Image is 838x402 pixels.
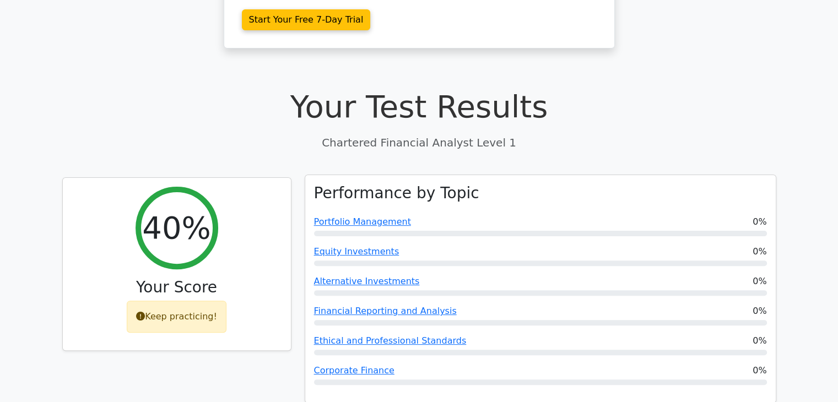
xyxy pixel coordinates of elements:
[314,216,411,227] a: Portfolio Management
[753,364,766,377] span: 0%
[314,276,420,286] a: Alternative Investments
[753,215,766,229] span: 0%
[753,305,766,318] span: 0%
[62,134,776,151] p: Chartered Financial Analyst Level 1
[314,184,479,203] h3: Performance by Topic
[753,334,766,347] span: 0%
[314,365,394,376] a: Corporate Finance
[753,275,766,288] span: 0%
[242,9,371,30] a: Start Your Free 7-Day Trial
[72,278,282,297] h3: Your Score
[127,301,226,333] div: Keep practicing!
[142,209,210,246] h2: 40%
[62,88,776,125] h1: Your Test Results
[753,245,766,258] span: 0%
[314,246,399,257] a: Equity Investments
[314,335,467,346] a: Ethical and Professional Standards
[314,306,457,316] a: Financial Reporting and Analysis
